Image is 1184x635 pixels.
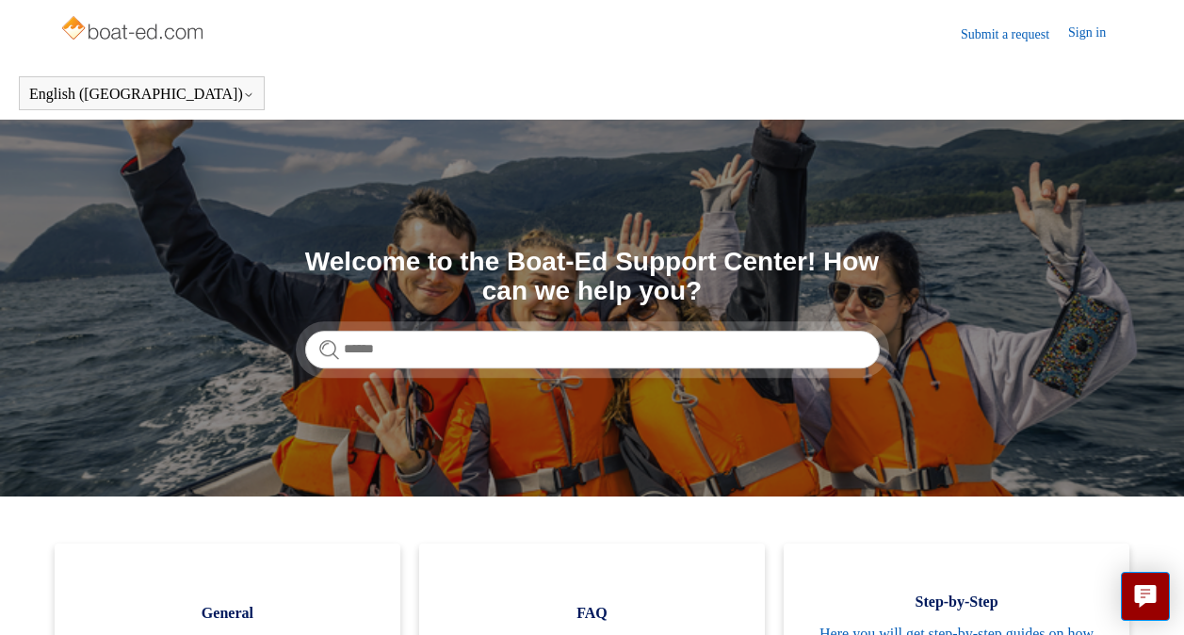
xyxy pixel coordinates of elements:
[1121,572,1170,621] button: Live chat
[447,602,737,625] span: FAQ
[29,86,254,103] button: English ([GEOGRAPHIC_DATA])
[83,602,372,625] span: General
[305,331,880,368] input: Search
[305,248,880,306] h1: Welcome to the Boat-Ed Support Center! How can we help you?
[961,24,1068,44] a: Submit a request
[812,591,1101,613] span: Step-by-Step
[59,11,209,49] img: Boat-Ed Help Center home page
[1068,23,1125,45] a: Sign in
